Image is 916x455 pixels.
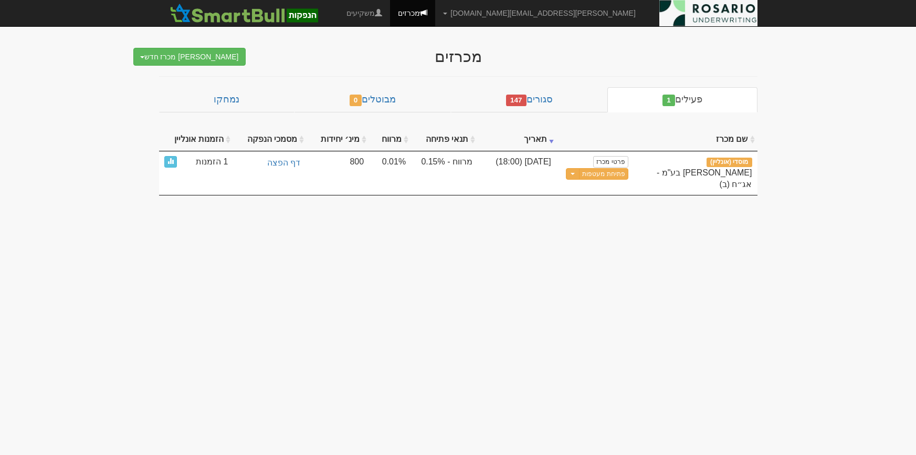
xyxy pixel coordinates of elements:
[238,156,301,170] a: דף הפצה
[369,128,411,151] th: מרווח : activate to sort column ascending
[196,156,228,168] span: 1 הזמנות
[307,128,369,151] th: מינ׳ יחידות : activate to sort column ascending
[478,151,556,195] td: [DATE] (18:00)
[579,168,628,180] button: פתיחת מעטפות
[607,87,757,112] a: פעילים
[294,87,451,112] a: מבוטלים
[411,151,478,195] td: מרווח - 0.15%
[159,87,294,112] a: נמחקו
[167,3,321,24] img: SmartBull Logo
[233,128,307,151] th: מסמכי הנפקה : activate to sort column ascending
[478,128,556,151] th: תאריך : activate to sort column ascending
[662,95,675,106] span: 1
[369,151,411,195] td: 0.01%
[411,128,478,151] th: תנאי פתיחה : activate to sort column ascending
[451,87,607,112] a: סגורים
[307,151,369,195] td: 800
[634,128,757,151] th: שם מכרז : activate to sort column ascending
[707,158,752,167] span: מוסדי (אונליין)
[133,48,246,66] button: [PERSON_NAME] מכרז חדש
[159,128,234,151] th: הזמנות אונליין : activate to sort column ascending
[593,156,628,168] a: פרטי מכרז
[657,168,752,189] span: דניאל פקדונות בע"מ - אג״ח (ב)
[350,95,362,106] span: 0
[254,48,663,65] div: מכרזים
[506,95,527,106] span: 147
